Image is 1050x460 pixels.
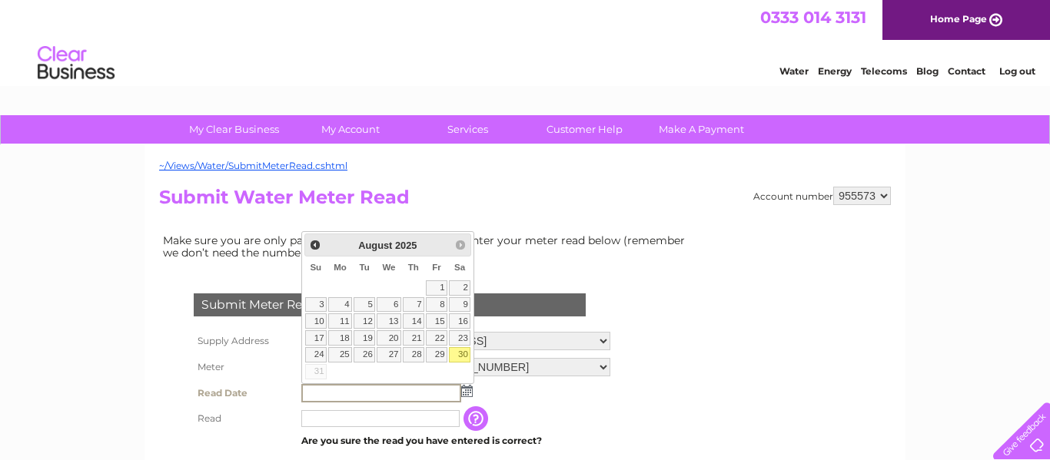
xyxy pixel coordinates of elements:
a: 19 [354,330,375,346]
a: 16 [449,313,470,329]
span: Tuesday [359,263,369,272]
a: Energy [818,65,852,77]
a: Contact [948,65,985,77]
a: 17 [305,330,327,346]
td: Make sure you are only paying for what you use. Simply enter your meter read below (remember we d... [159,230,697,263]
a: Telecoms [861,65,907,77]
a: My Account [287,115,414,144]
a: 5 [354,297,375,313]
div: Clear Business is a trading name of Verastar Limited (registered in [GEOGRAPHIC_DATA] No. 3667643... [163,8,889,74]
a: 28 [403,347,424,362]
a: 10 [305,313,327,329]
a: 14 [403,313,424,329]
th: Read Date [190,380,297,406]
a: 0333 014 3131 [760,8,866,27]
span: Wednesday [382,263,395,272]
a: My Clear Business [171,115,297,144]
span: August [358,240,392,251]
a: Log out [999,65,1035,77]
a: Prev [307,236,324,253]
a: ~/Views/Water/SubmitMeterRead.cshtml [159,160,347,171]
span: Friday [432,263,441,272]
a: 22 [426,330,447,346]
a: 3 [305,297,327,313]
th: Meter [190,354,297,380]
input: Information [464,406,491,431]
span: Prev [309,239,321,251]
a: 8 [426,297,447,313]
a: 12 [354,313,375,329]
a: 1 [426,280,447,296]
div: Account number [753,187,891,205]
a: Water [779,65,809,77]
img: logo.png [37,40,115,87]
span: Saturday [454,263,465,272]
th: Read [190,406,297,431]
a: Make A Payment [638,115,765,144]
a: 13 [377,313,401,329]
a: 15 [426,313,447,329]
a: 27 [377,347,401,362]
a: 24 [305,347,327,362]
a: Services [404,115,531,144]
a: 9 [449,297,470,313]
a: Customer Help [521,115,648,144]
a: 2 [449,280,470,296]
a: 4 [328,297,352,313]
span: Thursday [408,263,419,272]
a: 20 [377,330,401,346]
a: 25 [328,347,352,362]
a: 29 [426,347,447,362]
a: 6 [377,297,401,313]
span: 2025 [395,240,417,251]
a: Blog [916,65,939,77]
span: Sunday [310,263,321,272]
a: 11 [328,313,352,329]
a: 7 [403,297,424,313]
span: Monday [334,263,347,272]
td: Are you sure the read you have entered is correct? [297,431,614,451]
a: 23 [449,330,470,346]
th: Supply Address [190,328,297,354]
a: 21 [403,330,424,346]
img: ... [461,385,473,397]
a: 18 [328,330,352,346]
a: 30 [449,347,470,362]
div: Submit Meter Read [194,293,586,316]
a: 26 [354,347,375,362]
h2: Submit Water Meter Read [159,187,891,216]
